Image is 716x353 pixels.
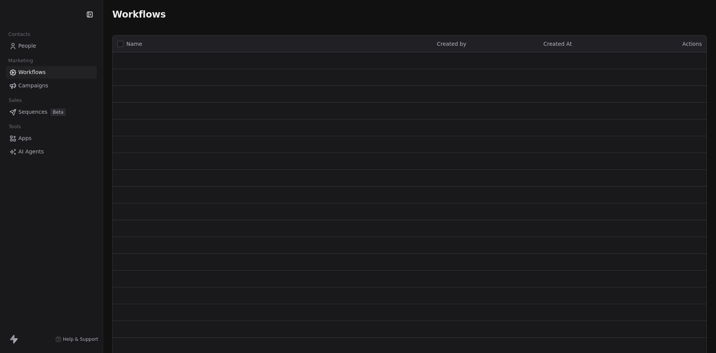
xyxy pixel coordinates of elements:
a: Workflows [6,66,97,79]
span: People [18,42,36,50]
a: People [6,40,97,52]
span: Actions [682,41,702,47]
span: Help & Support [63,336,98,342]
span: Created At [543,41,572,47]
span: Name [126,40,142,48]
span: Sales [5,95,25,106]
span: Apps [18,134,32,142]
span: Sequences [18,108,47,116]
span: Created by [437,41,466,47]
a: AI Agents [6,145,97,158]
span: Beta [50,108,66,116]
a: Apps [6,132,97,145]
span: Contacts [5,29,34,40]
a: Campaigns [6,79,97,92]
span: Workflows [112,9,166,20]
span: Workflows [18,68,46,76]
a: Help & Support [55,336,98,342]
span: Tools [5,121,24,132]
span: Marketing [5,55,36,66]
a: SequencesBeta [6,106,97,118]
span: AI Agents [18,148,44,156]
span: Campaigns [18,82,48,90]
